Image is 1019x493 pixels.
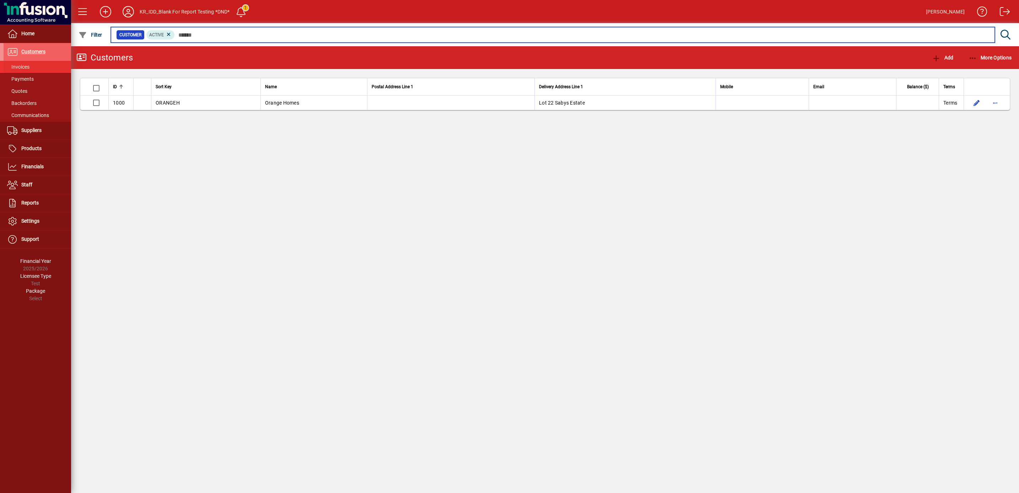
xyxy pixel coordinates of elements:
span: Products [21,145,42,151]
span: Quotes [7,88,27,94]
button: Edit [971,97,982,108]
button: Add [94,5,117,18]
a: Financials [4,158,71,176]
span: Invoices [7,64,29,70]
span: Customers [21,49,45,54]
span: Reports [21,200,39,206]
div: ID [113,83,129,91]
span: Payments [7,76,34,82]
span: Sort Key [156,83,172,91]
span: Balance ($) [907,83,929,91]
span: Terms [943,99,957,106]
a: Backorders [4,97,71,109]
button: More options [990,97,1001,108]
span: ID [113,83,117,91]
span: Name [265,83,277,91]
span: Delivery Address Line 1 [539,83,583,91]
span: 1000 [113,100,125,106]
span: Financials [21,164,44,169]
div: Email [813,83,892,91]
span: Mobile [720,83,733,91]
span: Postal Address Line 1 [372,83,413,91]
a: Staff [4,176,71,194]
mat-chip: Activation Status: Active [146,30,175,39]
span: Orange Homes [265,100,299,106]
span: Filter [79,32,102,38]
span: Backorders [7,100,37,106]
span: Settings [21,218,39,224]
a: Knowledge Base [972,1,987,25]
a: Home [4,25,71,43]
span: Financial Year [20,258,51,264]
div: [PERSON_NAME] [926,6,965,17]
span: Active [149,32,164,37]
button: Profile [117,5,140,18]
div: Name [265,83,363,91]
span: ORANGEH [156,100,180,106]
a: Reports [4,194,71,212]
span: More Options [969,55,1012,60]
a: Suppliers [4,122,71,139]
span: Email [813,83,824,91]
span: Home [21,31,34,36]
div: Balance ($) [901,83,935,91]
span: Terms [943,83,955,91]
span: Add [932,55,953,60]
a: Products [4,140,71,158]
span: Staff [21,182,32,187]
span: Customer [119,31,141,38]
a: Settings [4,212,71,230]
button: Filter [77,28,104,41]
a: Support [4,230,71,248]
span: Licensee Type [20,273,51,279]
span: Lot 22 Sabys Estate [539,100,585,106]
div: Customers [76,52,133,63]
a: Invoices [4,61,71,73]
a: Communications [4,109,71,121]
div: Mobile [720,83,804,91]
div: KR_IDD_Blank For Report Testing *DND* [140,6,230,17]
a: Logout [994,1,1010,25]
button: More Options [967,51,1014,64]
a: Quotes [4,85,71,97]
span: Suppliers [21,127,42,133]
span: Communications [7,112,49,118]
a: Payments [4,73,71,85]
span: Package [26,288,45,294]
button: Add [930,51,955,64]
span: Support [21,236,39,242]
